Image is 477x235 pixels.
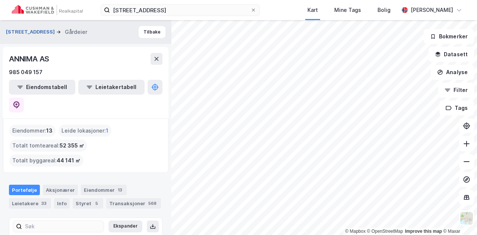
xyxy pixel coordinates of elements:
[9,155,83,166] div: Totalt byggareal :
[307,6,318,15] div: Kart
[22,221,104,232] input: Søk
[405,229,442,234] a: Improve this map
[12,5,83,15] img: cushman-wakefield-realkapital-logo.202ea83816669bd177139c58696a8fa1.svg
[139,26,165,38] button: Tilbake
[345,229,366,234] a: Mapbox
[43,185,78,195] div: Aksjonærer
[40,200,48,207] div: 33
[9,198,51,209] div: Leietakere
[65,28,87,36] div: Gårdeier
[9,185,40,195] div: Portefølje
[73,198,103,209] div: Styret
[46,126,53,135] span: 13
[9,125,56,137] div: Eiendommer :
[57,156,80,165] span: 44 141 ㎡
[60,141,84,150] span: 52 355 ㎡
[54,198,70,209] div: Info
[411,6,453,15] div: [PERSON_NAME]
[378,6,391,15] div: Bolig
[106,198,161,209] div: Transaksjoner
[440,199,477,235] iframe: Chat Widget
[59,125,111,137] div: Leide lokasjoner :
[431,65,474,80] button: Analyse
[9,53,51,65] div: ANNIMA AS
[9,68,42,77] div: 985 049 157
[78,80,145,95] button: Leietakertabell
[110,4,250,16] input: Søk på adresse, matrikkel, gårdeiere, leietakere eller personer
[429,47,474,62] button: Datasett
[81,185,127,195] div: Eiendommer
[6,28,56,36] button: [STREET_ADDRESS]
[9,140,87,152] div: Totalt tomteareal :
[108,220,142,232] button: Ekspander
[106,126,108,135] span: 1
[438,83,474,98] button: Filter
[440,199,477,235] div: Kontrollprogram for chat
[9,80,75,95] button: Eiendomstabell
[334,6,361,15] div: Mine Tags
[147,200,158,207] div: 568
[116,186,124,194] div: 13
[424,29,474,44] button: Bokmerker
[439,101,474,115] button: Tags
[367,229,403,234] a: OpenStreetMap
[93,200,100,207] div: 5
